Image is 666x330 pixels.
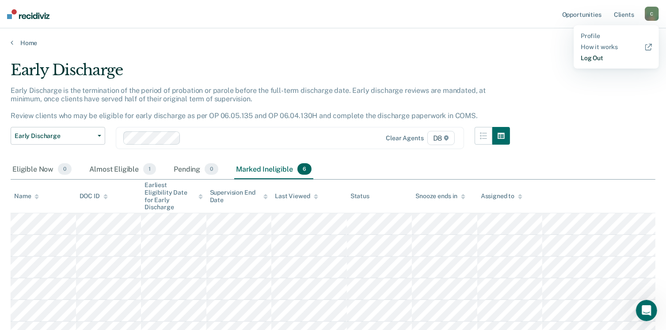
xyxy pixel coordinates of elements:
[636,300,657,321] iframe: Intercom live chat
[415,192,465,200] div: Snooze ends in
[15,132,94,140] span: Early Discharge
[645,7,659,21] button: C
[11,127,105,145] button: Early Discharge
[7,9,49,19] img: Recidiviz
[88,160,158,179] div: Almost Eligible1
[581,43,652,51] a: How it works
[11,61,510,86] div: Early Discharge
[14,192,39,200] div: Name
[11,39,655,47] a: Home
[581,32,652,40] a: Profile
[297,163,312,175] span: 6
[143,163,156,175] span: 1
[581,54,652,62] a: Log Out
[386,134,423,142] div: Clear agents
[11,86,486,120] p: Early Discharge is the termination of the period of probation or parole before the full-term disc...
[275,192,318,200] div: Last Viewed
[350,192,369,200] div: Status
[427,131,455,145] span: D8
[11,160,73,179] div: Eligible Now0
[481,192,522,200] div: Assigned to
[172,160,220,179] div: Pending0
[234,160,313,179] div: Marked Ineligible6
[205,163,218,175] span: 0
[145,181,203,211] div: Earliest Eligibility Date for Early Discharge
[210,189,268,204] div: Supervision End Date
[80,192,108,200] div: DOC ID
[58,163,72,175] span: 0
